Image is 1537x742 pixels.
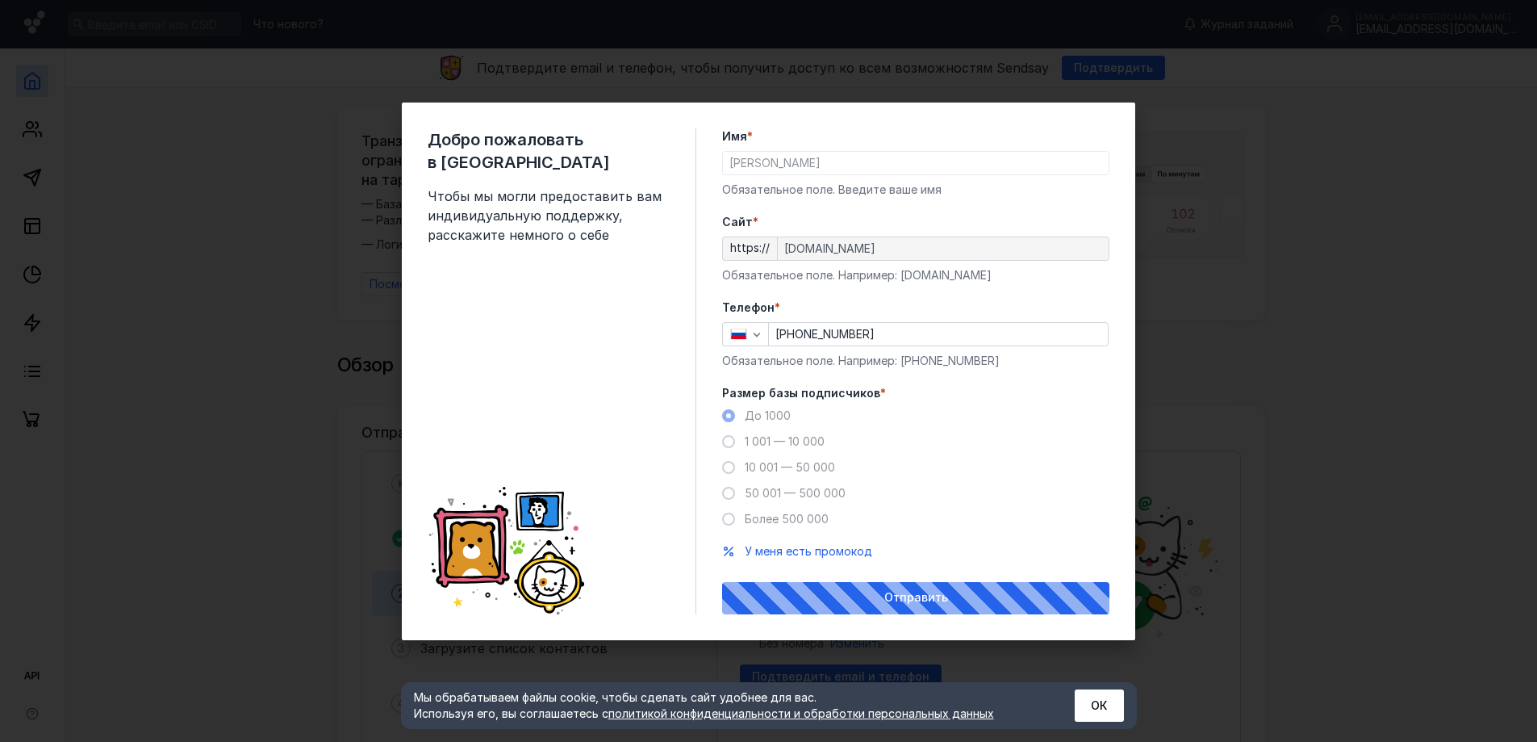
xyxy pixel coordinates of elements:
[414,690,1035,722] div: Мы обрабатываем файлы cookie, чтобы сделать сайт удобнее для вас. Используя его, вы соглашаетесь c
[722,128,747,145] span: Имя
[722,385,880,401] span: Размер базы подписчиков
[745,544,872,558] span: У меня есть промокод
[428,187,670,245] span: Чтобы мы могли предоставить вам индивидуальную поддержку, расскажите немного о себе
[722,182,1109,198] div: Обязательное поле. Введите ваше имя
[428,128,670,174] span: Добро пожаловать в [GEOGRAPHIC_DATA]
[722,300,775,316] span: Телефон
[722,267,1109,283] div: Обязательное поле. Например: [DOMAIN_NAME]
[722,353,1109,369] div: Обязательное поле. Например: [PHONE_NUMBER]
[608,706,994,720] a: политикой конфиденциальности и обработки персональных данных
[722,214,753,230] span: Cайт
[1075,690,1124,722] button: ОК
[745,543,872,560] button: У меня есть промокод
